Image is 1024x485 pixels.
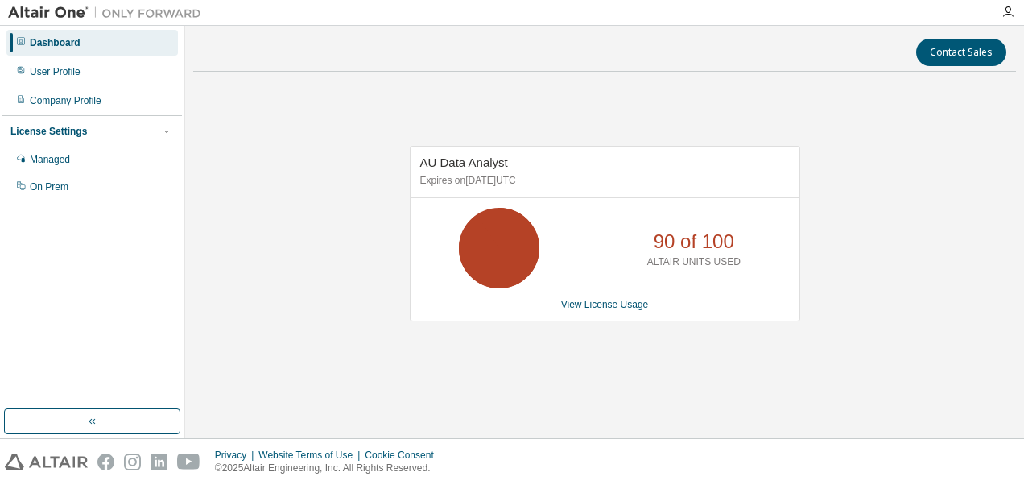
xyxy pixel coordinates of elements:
p: © 2025 Altair Engineering, Inc. All Rights Reserved. [215,462,444,475]
span: AU Data Analyst [420,155,508,169]
button: Contact Sales [916,39,1006,66]
div: Dashboard [30,36,81,49]
img: youtube.svg [177,454,200,470]
div: Cookie Consent [365,449,443,462]
img: facebook.svg [97,454,114,470]
div: Website Terms of Use [258,449,365,462]
div: User Profile [30,65,81,78]
img: Altair One [8,5,209,21]
div: Privacy [215,449,258,462]
p: ALTAIR UNITS USED [647,255,741,269]
a: View License Usage [561,299,649,310]
img: instagram.svg [124,454,141,470]
div: Managed [30,153,70,166]
p: 90 of 100 [654,228,734,255]
p: Expires on [DATE] UTC [420,174,786,188]
div: License Settings [10,125,87,138]
div: On Prem [30,180,68,193]
div: Company Profile [30,94,101,107]
img: linkedin.svg [151,454,167,470]
img: altair_logo.svg [5,454,88,470]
